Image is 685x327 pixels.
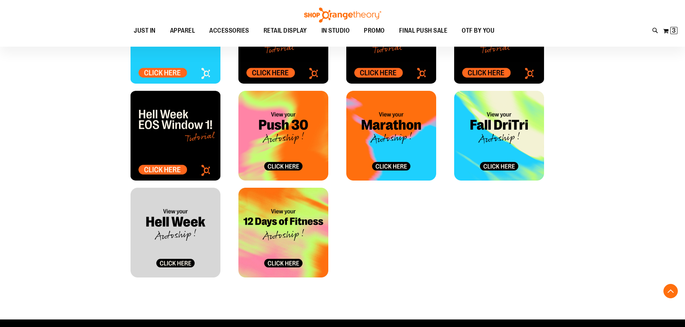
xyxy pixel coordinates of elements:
a: IN STUDIO [314,23,357,39]
span: PROMO [364,23,385,39]
img: Shop Orangetheory [303,8,382,23]
img: FALL DRI TRI_Allocation Tile [454,91,544,181]
span: 3 [672,27,676,34]
a: PROMO [357,23,392,39]
button: Back To Top [663,284,678,298]
a: FINAL PUSH SALE [392,23,455,39]
a: JUST IN [127,23,163,39]
a: ACCESSORIES [202,23,256,39]
span: JUST IN [134,23,156,39]
img: HELLWEEK_Allocation Tile [131,188,220,277]
span: IN STUDIO [321,23,350,39]
span: RETAIL DISPLAY [264,23,307,39]
a: APPAREL [163,23,202,39]
a: OTF BY YOU [455,23,502,39]
span: OTF BY YOU [462,23,494,39]
span: ACCESSORIES [209,23,249,39]
span: FINAL PUSH SALE [399,23,448,39]
img: HELLWEEK_Allocation Tile [131,91,220,181]
img: OTF Tile - Marathon Marketing [346,91,436,181]
span: APPAREL [170,23,195,39]
a: RETAIL DISPLAY [256,23,314,39]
